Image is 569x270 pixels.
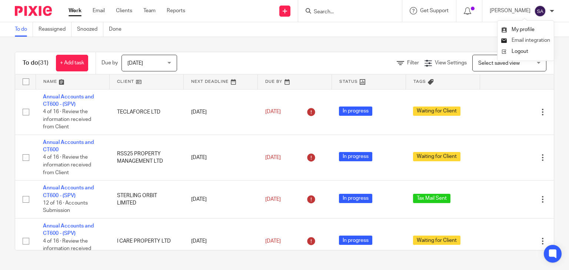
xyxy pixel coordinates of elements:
[184,180,258,219] td: [DATE]
[110,89,184,135] td: TECLAFORCE LTD
[534,5,546,17] img: svg%3E
[512,38,550,43] span: Email integration
[512,27,535,32] span: My profile
[143,7,156,14] a: Team
[478,61,520,66] span: Select saved view
[116,7,132,14] a: Clients
[69,7,81,14] a: Work
[435,60,467,65] span: View Settings
[339,107,372,116] span: In progress
[265,239,281,244] span: [DATE]
[43,155,91,175] span: 4 of 16 · Review the information received from Client
[110,180,184,219] td: STERLING ORBIT LIMITED
[39,22,71,37] a: Reassigned
[93,7,105,14] a: Email
[15,22,33,37] a: To do
[339,236,372,245] span: In progress
[38,60,49,66] span: (31)
[265,197,281,202] span: [DATE]
[184,219,258,264] td: [DATE]
[313,9,380,16] input: Search
[43,223,94,236] a: Annual Accounts and CT600 - (SPV)
[77,22,103,37] a: Snoozed
[339,152,372,161] span: In progress
[110,219,184,264] td: I CARE PROPERTY LTD
[265,109,281,114] span: [DATE]
[56,55,88,71] a: + Add task
[15,6,52,16] img: Pixie
[43,239,91,259] span: 4 of 16 · Review the information received from Client
[501,46,550,57] a: Logout
[43,200,88,213] span: 12 of 16 · Accounts Submission
[110,135,184,180] td: RSS25 PROPERTY MANAGEMENT LTD
[43,140,94,152] a: Annual Accounts and CT600
[413,194,450,203] span: Tax Mail Sent
[184,135,258,180] td: [DATE]
[339,194,372,203] span: In progress
[43,94,94,107] a: Annual Accounts and CT600 - (SPV)
[265,155,281,160] span: [DATE]
[127,61,143,66] span: [DATE]
[167,7,185,14] a: Reports
[109,22,127,37] a: Done
[512,49,528,54] span: Logout
[413,107,460,116] span: Waiting for Client
[23,59,49,67] h1: To do
[407,60,419,65] span: Filter
[43,185,94,198] a: Annual Accounts and CT600 - (SPV)
[184,89,258,135] td: [DATE]
[501,38,550,43] a: Email integration
[102,59,118,67] p: Due by
[43,109,91,129] span: 4 of 16 · Review the information received from Client
[413,80,426,84] span: Tags
[490,7,530,14] p: [PERSON_NAME]
[413,152,460,161] span: Waiting for Client
[413,236,460,245] span: Waiting for Client
[420,8,449,13] span: Get Support
[501,27,535,32] a: My profile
